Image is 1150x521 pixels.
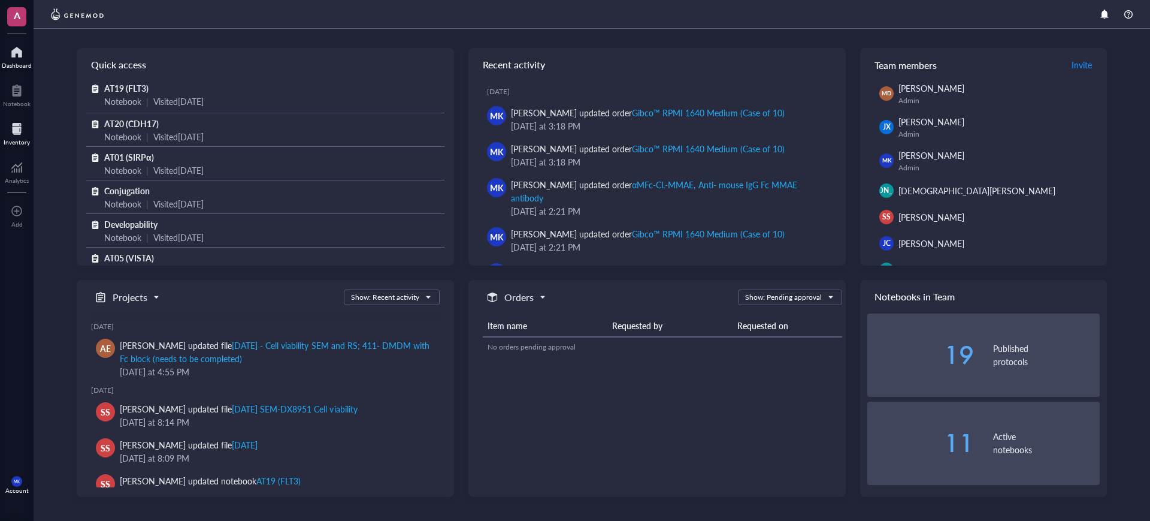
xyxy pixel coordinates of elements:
[2,43,32,69] a: Dashboard
[468,48,846,82] div: Recent activity
[632,143,784,155] div: Gibco™ RPMI 1640 Medium (Case of 10)
[91,386,440,395] div: [DATE]
[153,164,204,177] div: Visited [DATE]
[120,365,430,378] div: [DATE] at 4:55 PM
[511,179,797,204] div: αMFc-CL-MMAE, Anti- mouse IgG Fc MMAE antibody
[607,315,732,337] th: Requested by
[511,106,785,119] div: [PERSON_NAME] updated order
[993,430,1100,456] div: Active notebooks
[5,487,29,494] div: Account
[898,82,964,94] span: [PERSON_NAME]
[5,158,29,184] a: Analytics
[101,405,110,418] span: SS
[48,7,107,22] img: genemod-logo
[860,280,1107,314] div: Notebooks in Team
[858,185,916,196] span: [PERSON_NAME]
[4,119,30,146] a: Inventory
[898,96,1095,106] div: Admin
[478,101,836,137] a: MK[PERSON_NAME] updated orderGibco™ RPMI 1640 Medium (Case of 10)[DATE] at 3:18 PM
[120,438,258,451] div: [PERSON_NAME] updated file
[860,48,1107,82] div: Team members
[104,197,141,210] div: Notebook
[146,164,149,177] div: |
[882,212,891,222] span: SS
[91,322,440,332] div: [DATE]
[153,231,204,244] div: Visited [DATE]
[898,149,964,161] span: [PERSON_NAME]
[511,155,827,168] div: [DATE] at 3:18 PM
[898,237,964,249] span: [PERSON_NAME]
[146,130,149,143] div: |
[898,116,964,128] span: [PERSON_NAME]
[120,451,430,465] div: [DATE] at 8:09 PM
[488,342,837,353] div: No orders pending approval
[153,95,204,108] div: Visited [DATE]
[232,403,357,415] div: [DATE] SEM-DX8951 Cell viability
[882,156,891,165] span: MK
[733,315,842,337] th: Requested on
[91,433,440,469] a: SS[PERSON_NAME] updated file[DATE][DATE] at 8:09 PM
[91,397,440,433] a: SS[PERSON_NAME] updated file[DATE] SEM-DX8951 Cell viability[DATE] at 8:14 PM
[120,415,430,429] div: [DATE] at 8:14 PM
[4,138,30,146] div: Inventory
[993,342,1100,368] div: Published protocols
[3,100,31,107] div: Notebook
[104,130,141,143] div: Notebook
[91,469,440,505] a: SS[PERSON_NAME] updated notebookAT19 (FLT3)[DATE] at 8:08 PM
[898,130,1095,139] div: Admin
[883,238,891,249] span: JC
[490,230,504,243] span: MK
[14,479,20,484] span: MK
[511,204,827,218] div: [DATE] at 2:21 PM
[898,163,1095,173] div: Admin
[632,107,784,119] div: Gibco™ RPMI 1640 Medium (Case of 10)
[146,95,149,108] div: |
[104,118,159,130] span: AT20 (CDH17)
[104,185,150,197] span: Conjugation
[898,264,964,276] span: [PERSON_NAME]
[104,151,154,163] span: AT01 (SIRPα)
[882,89,891,98] span: MD
[511,119,827,132] div: [DATE] at 3:18 PM
[104,164,141,177] div: Notebook
[898,211,964,223] span: [PERSON_NAME]
[104,82,149,94] span: AT19 (FLT3)
[104,231,141,244] div: Notebook
[511,227,785,240] div: [PERSON_NAME] updated order
[104,95,141,108] div: Notebook
[2,62,32,69] div: Dashboard
[487,87,836,97] div: [DATE]
[120,339,429,365] div: [DATE] - Cell viability SEM and RS; 411- DMDM with Fc block (needs to be completed)
[104,252,154,264] span: AT05 (VISTA)
[1071,55,1092,74] button: Invite
[882,265,891,275] span: JW
[511,178,827,204] div: [PERSON_NAME] updated order
[120,339,430,365] div: [PERSON_NAME] updated file
[232,439,258,451] div: [DATE]
[478,222,836,258] a: MK[PERSON_NAME] updated orderGibco™ RPMI 1640 Medium (Case of 10)[DATE] at 2:21 PM
[883,122,891,132] span: JX
[153,130,204,143] div: Visited [DATE]
[351,292,419,303] div: Show: Recent activity
[77,48,454,82] div: Quick access
[483,315,607,337] th: Item name
[632,228,784,240] div: Gibco™ RPMI 1640 Medium (Case of 10)
[1072,59,1092,71] span: Invite
[511,240,827,254] div: [DATE] at 2:21 PM
[100,342,111,355] span: AE
[745,292,822,303] div: Show: Pending approval
[490,181,504,194] span: MK
[104,218,158,230] span: Developability
[113,290,147,305] h5: Projects
[478,137,836,173] a: MK[PERSON_NAME] updated orderGibco™ RPMI 1640 Medium (Case of 10)[DATE] at 3:18 PM
[867,343,974,367] div: 19
[153,197,204,210] div: Visited [DATE]
[867,431,974,455] div: 11
[14,8,20,23] span: A
[5,177,29,184] div: Analytics
[146,197,149,210] div: |
[3,81,31,107] a: Notebook
[490,109,504,122] span: MK
[11,221,23,228] div: Add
